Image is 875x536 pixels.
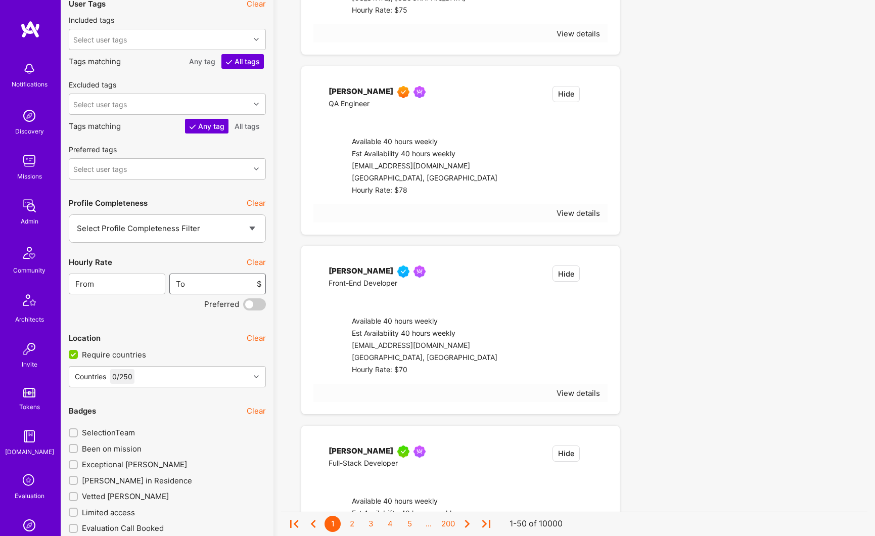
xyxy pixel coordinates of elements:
[352,316,497,328] div: Available 40 hours weekly
[69,145,117,154] label: Preferred tags
[204,299,239,309] span: Preferred
[69,15,114,25] label: Included tags
[329,86,393,98] div: [PERSON_NAME]
[17,171,42,182] div: Missions
[21,216,38,227] div: Admin
[352,185,497,197] div: Hourly Rate: $78
[592,86,600,94] i: icon EmptyStar
[344,516,360,532] div: 2
[382,516,398,532] div: 4
[189,123,196,130] i: icon CheckWhite
[440,516,456,532] div: 200
[19,426,39,446] img: guide book
[254,374,259,379] i: icon Chevron
[73,99,127,109] div: Select user tags
[552,265,580,282] button: Hide
[352,364,497,376] div: Hourly Rate: $70
[19,196,39,216] img: admin teamwork
[75,371,106,382] div: Countries
[557,28,600,39] div: View details
[12,79,48,90] div: Notifications
[82,427,135,438] span: SelectionTeam
[329,445,393,458] div: [PERSON_NAME]
[329,458,430,470] div: Full-Stack Developer
[231,119,264,133] button: All tags
[325,516,341,532] div: 1
[247,198,266,208] button: Clear
[15,314,44,325] div: Architects
[329,98,430,110] div: QA Engineer
[254,166,259,171] i: icon Chevron
[176,279,185,289] span: To
[69,257,112,267] div: Hourly Rate
[82,459,187,470] span: Exceptional [PERSON_NAME]
[552,86,580,102] button: Hide
[82,443,142,454] span: Been on mission
[82,491,169,502] span: Vetted [PERSON_NAME]
[254,102,259,107] i: icon Chevron
[17,241,41,265] img: Community
[557,388,600,398] div: View details
[22,359,37,370] div: Invite
[19,106,39,126] img: discovery
[352,508,527,520] div: Est Availability 40 hours weekly
[352,340,497,352] div: [EMAIL_ADDRESS][DOMAIN_NAME]
[329,472,336,479] i: icon linkedIn
[329,265,393,278] div: [PERSON_NAME]
[19,401,40,412] div: Tokens
[397,445,409,458] img: A.Teamer in Residence
[329,278,430,290] div: Front-End Developer
[13,265,45,276] div: Community
[592,265,600,273] i: icon EmptyStar
[247,406,266,416] button: Clear
[247,333,266,343] button: Clear
[352,172,497,185] div: [GEOGRAPHIC_DATA], [GEOGRAPHIC_DATA]
[352,148,497,160] div: Est Availability 40 hours weekly
[352,496,527,508] div: Available 40 hours weekly
[75,279,94,289] span: From
[82,349,146,360] span: Require countries
[397,86,409,98] img: Exceptional A.Teamer
[221,54,264,69] button: All tags
[69,119,266,133] p: Tags matching
[352,5,476,17] div: Hourly Rate: $75
[185,119,228,133] button: Any tag
[363,516,379,532] div: 3
[110,369,134,384] div: 0 / 250
[413,445,426,458] img: Been on Mission
[247,257,266,267] button: Clear
[69,333,101,343] div: Location
[82,523,164,533] span: Evaluation Call Booked
[15,126,44,137] div: Discovery
[352,136,497,148] div: Available 40 hours weekly
[254,37,259,42] i: icon Chevron
[421,516,437,532] div: ...
[19,515,39,535] img: Admin Search
[73,163,127,174] div: Select user tags
[19,151,39,171] img: teamwork
[352,352,497,364] div: [GEOGRAPHIC_DATA], [GEOGRAPHIC_DATA]
[69,80,116,90] label: Excluded tags
[557,208,600,218] div: View details
[329,292,336,299] i: icon linkedIn
[73,34,127,44] div: Select user tags
[23,388,35,397] img: tokens
[185,54,219,69] button: Any tag
[15,490,44,501] div: Evaluation
[413,86,426,98] img: Been on Mission
[5,446,54,457] div: [DOMAIN_NAME]
[510,519,563,529] div: 1-50 of 10000
[397,265,409,278] img: Vetted A.Teamer
[352,160,497,172] div: [EMAIL_ADDRESS][DOMAIN_NAME]
[552,445,580,462] button: Hide
[329,112,336,120] i: icon linkedIn
[82,475,192,486] span: [PERSON_NAME] in Residence
[401,516,418,532] div: 5
[19,59,39,79] img: bell
[592,445,600,453] i: icon EmptyStar
[20,20,40,38] img: logo
[69,406,96,416] div: Badges
[17,290,41,314] img: Architects
[82,507,135,518] span: Limited access
[19,339,39,359] img: Invite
